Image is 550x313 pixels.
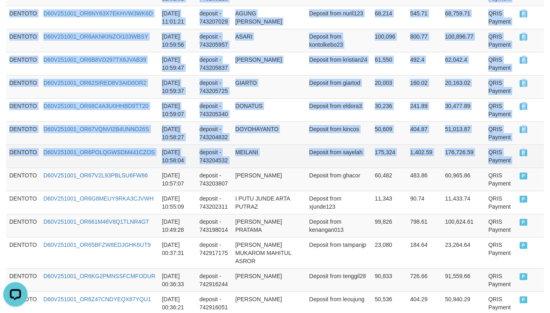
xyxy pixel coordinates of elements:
td: Deposit from kincos [306,121,372,145]
td: 798.61 [407,214,442,237]
td: [DATE] 10:59:07 [159,98,196,121]
td: 100,624.61 [442,214,485,237]
span: PAID [520,11,528,17]
td: Deposit from kenangan013 [306,214,372,237]
span: PAID [520,296,528,303]
td: 800.77 [407,29,442,52]
td: QRIS Payment [485,29,516,52]
span: PAID [520,196,528,203]
td: 11,433.74 [442,191,485,214]
span: PAID [520,34,528,41]
td: GIARTO [232,75,306,98]
td: deposit - 743204532 [196,145,232,168]
td: DENTOTO [6,75,40,98]
a: D60V251001_OR65BFZW8EDJGHK6UT9 [43,242,151,248]
td: 68,759.71 [442,6,485,29]
td: [DATE] 10:58:27 [159,121,196,145]
td: 30,477.89 [442,98,485,121]
td: 483.86 [407,168,442,191]
td: 62,042.4 [442,52,485,75]
td: 99,826 [372,214,407,237]
td: [DATE] 10:55:09 [159,191,196,214]
td: DENTOTO [6,145,40,168]
span: PAID [520,57,528,64]
td: 23,080 [372,237,407,268]
td: QRIS Payment [485,98,516,121]
a: D60V251001_OR6KG2PMNSSFCMFODUR [43,273,155,279]
td: 184.64 [407,237,442,268]
a: D60V251001_OR6B8VD297TX6JVAB39 [43,56,146,63]
button: Open LiveChat chat widget [3,3,28,28]
td: 20,163.02 [442,75,485,98]
a: D60V251001_OR6G8MEUY9RKA3CJVWH [43,195,154,202]
td: deposit - 743203807 [196,168,232,191]
td: 50,609 [372,121,407,145]
td: DENTOTO [6,29,40,52]
td: Deposit from giartod [306,75,372,98]
td: DENTOTO [6,52,40,75]
td: DENTOTO [6,237,40,268]
td: 11,343 [372,191,407,214]
td: [DATE] 00:36:33 [159,268,196,291]
td: 492.4 [407,52,442,75]
td: 404.87 [407,121,442,145]
td: deposit - 743207029 [196,6,232,29]
span: PAID [520,242,528,249]
td: [DATE] 10:58:04 [159,145,196,168]
td: Deposit from kristian24 [306,52,372,75]
td: DENTOTO [6,214,40,237]
a: D60V251001_OR6AKNKINZOI103WBSY [43,33,148,40]
td: MEILANI [232,145,306,168]
a: D60V251001_OR62SIRED8V3AID0OR2 [43,80,146,86]
td: 90,833 [372,268,407,291]
td: QRIS Payment [485,214,516,237]
td: QRIS Payment [485,6,516,29]
span: PAID [520,149,528,156]
td: [PERSON_NAME] MUKAROM MAHITUL ASROR [232,237,306,268]
td: [DATE] 10:49:28 [159,214,196,237]
td: 91,559.66 [442,268,485,291]
td: DENTOTO [6,168,40,191]
td: QRIS Payment [485,237,516,268]
td: 60,482 [372,168,407,191]
td: [DATE] 11:01:21 [159,6,196,29]
td: 545.71 [407,6,442,29]
td: QRIS Payment [485,168,516,191]
td: deposit - 743198014 [196,214,232,237]
td: I PUTU JUNDE ARTA PUTRAZ [232,191,306,214]
a: D60V251001_OR6NY63X7EKHVW3WK6D [43,10,153,17]
td: 68,214 [372,6,407,29]
td: Deposit from eldora3 [306,98,372,121]
td: 61,550 [372,52,407,75]
span: PAID [520,219,528,226]
td: QRIS Payment [485,145,516,168]
td: deposit - 743205837 [196,52,232,75]
span: PAID [520,173,528,179]
td: 1,402.59 [407,145,442,168]
a: D60V251001_OR67V2L93PBLSU6FW86 [43,172,148,179]
td: Deposit from ghacor [306,168,372,191]
td: [DATE] 10:59:47 [159,52,196,75]
td: deposit - 743202311 [196,191,232,214]
td: 241.89 [407,98,442,121]
td: [PERSON_NAME] [232,168,306,191]
td: [DATE] 10:59:56 [159,29,196,52]
td: QRIS Payment [485,75,516,98]
td: Deposit from xjunde123 [306,191,372,214]
td: 100,896.77 [442,29,485,52]
td: deposit - 743205340 [196,98,232,121]
td: deposit - 743204832 [196,121,232,145]
td: Deposit from nuril123 [306,6,372,29]
a: D60V251001_OR67VQNVI2B4UNNO26S [43,126,149,132]
td: 726.66 [407,268,442,291]
td: DENTOTO [6,121,40,145]
td: 160.02 [407,75,442,98]
td: AGUNG [PERSON_NAME] [232,6,306,29]
span: PAID [520,80,528,87]
span: PAID [520,273,528,280]
td: 100,096 [372,29,407,52]
span: PAID [520,103,528,110]
td: [PERSON_NAME] PRATAMA [232,214,306,237]
a: D60V251001_OR68C4A3U0HHBD9TT20 [43,103,148,109]
td: deposit - 742917175 [196,237,232,268]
